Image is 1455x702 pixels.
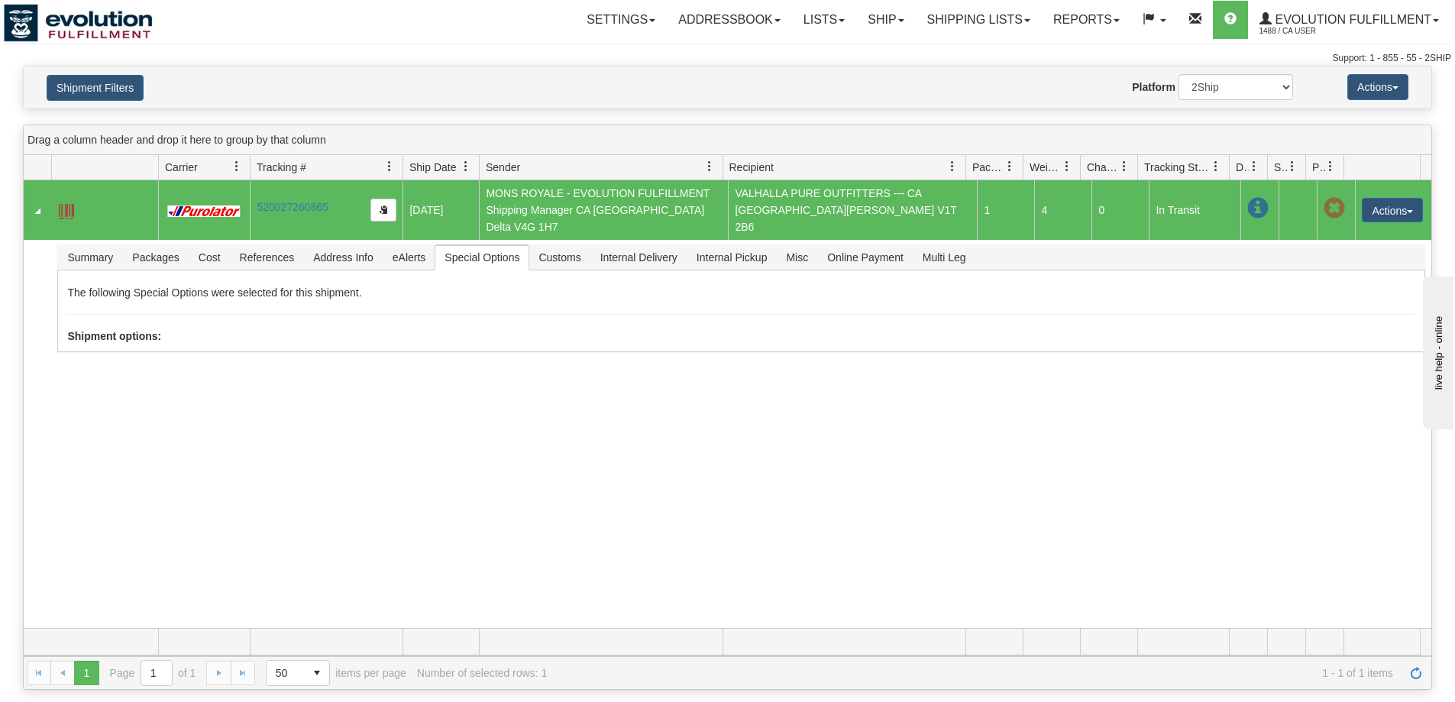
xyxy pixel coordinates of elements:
[141,661,172,685] input: Page 1
[67,287,1415,299] h5: The following Special Options were selected for this shipment.
[370,199,396,222] button: Copy to clipboard
[558,667,1393,679] span: 1 - 1 of 1 items
[1087,160,1119,175] span: Charge
[110,660,196,686] span: Page of 1
[972,160,1004,175] span: Packages
[1279,154,1305,180] a: Shipment Issues filter column settings
[403,180,479,240] td: [DATE]
[1347,74,1408,100] button: Actions
[1042,1,1131,39] a: Reports
[1236,160,1249,175] span: Delivery Status
[266,660,406,686] span: items per page
[257,201,328,213] a: 520027260865
[24,125,1431,155] div: grid grouping header
[1362,198,1423,222] button: Actions
[697,154,723,180] a: Sender filter column settings
[165,205,243,217] img: 11 - Purolator
[47,75,144,101] button: Shipment Filters
[276,665,296,681] span: 50
[1091,180,1149,240] td: 0
[1149,180,1240,240] td: In Transit
[231,245,304,270] span: References
[4,52,1451,65] div: Support: 1 - 855 - 55 - 2SHIP
[123,245,188,270] span: Packages
[1132,79,1175,95] label: Platform
[304,245,383,270] span: Address Info
[1324,198,1345,219] span: Pickup Not Assigned
[529,245,590,270] span: Customs
[777,245,817,270] span: Misc
[729,160,774,175] span: Recipient
[266,660,330,686] span: Page sizes drop down
[1248,1,1450,39] a: Evolution Fulfillment 1488 / CA User
[4,4,153,42] img: logo1488.jpg
[1030,160,1062,175] span: Weight
[257,160,306,175] span: Tracking #
[479,180,728,240] td: MONS ROYALE - EVOLUTION FULFILLMENT Shipping Manager CA [GEOGRAPHIC_DATA] Delta V4G 1H7
[74,661,99,685] span: Page 1
[687,245,777,270] span: Internal Pickup
[383,245,435,270] span: eAlerts
[728,180,977,240] td: VALHALLA PURE OUTFITTERS --- CA [GEOGRAPHIC_DATA][PERSON_NAME] V1T 2B6
[435,245,529,270] span: Special Options
[224,154,250,180] a: Carrier filter column settings
[977,180,1034,240] td: 1
[1203,154,1229,180] a: Tracking Status filter column settings
[59,197,74,222] a: Label
[189,245,230,270] span: Cost
[792,1,856,39] a: Lists
[1111,154,1137,180] a: Charge filter column settings
[30,203,45,218] a: Collapse
[1259,24,1374,39] span: 1488 / CA User
[165,160,198,175] span: Carrier
[1241,154,1267,180] a: Delivery Status filter column settings
[1420,273,1453,429] iframe: chat widget
[818,245,913,270] span: Online Payment
[913,245,975,270] span: Multi Leg
[856,1,915,39] a: Ship
[486,160,520,175] span: Sender
[453,154,479,180] a: Ship Date filter column settings
[916,1,1042,39] a: Shipping lists
[1312,160,1325,175] span: Pickup Status
[305,661,329,685] span: select
[1054,154,1080,180] a: Weight filter column settings
[1318,154,1343,180] a: Pickup Status filter column settings
[1034,180,1091,240] td: 4
[591,245,687,270] span: Internal Delivery
[1404,661,1428,685] a: Refresh
[58,245,122,270] span: Summary
[11,13,141,24] div: live help - online
[67,330,161,342] strong: Shipment options:
[1272,13,1431,26] span: Evolution Fulfillment
[575,1,667,39] a: Settings
[409,160,456,175] span: Ship Date
[377,154,403,180] a: Tracking # filter column settings
[1144,160,1211,175] span: Tracking Status
[939,154,965,180] a: Recipient filter column settings
[997,154,1023,180] a: Packages filter column settings
[667,1,792,39] a: Addressbook
[1274,160,1287,175] span: Shipment Issues
[1247,198,1269,219] span: In Transit
[417,667,547,679] div: Number of selected rows: 1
